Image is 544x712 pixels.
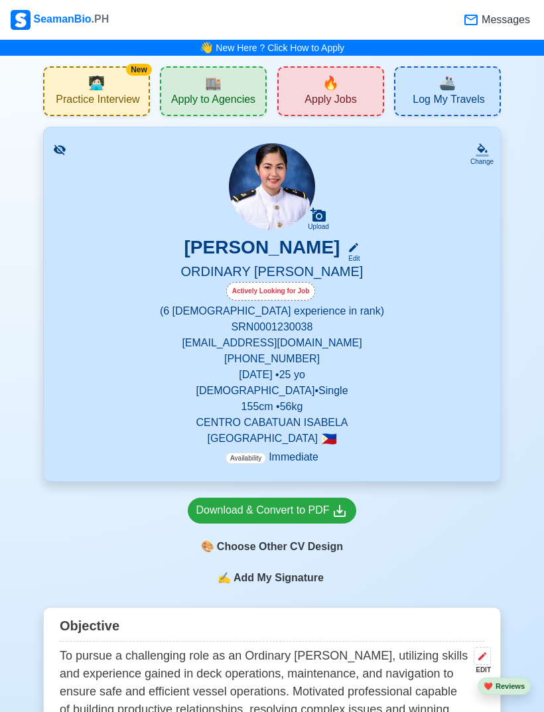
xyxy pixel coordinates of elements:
span: Log My Travels [413,93,484,109]
span: Availability [226,453,266,464]
div: Choose Other CV Design [188,534,357,559]
p: [DATE] • 25 yo [60,367,484,383]
a: Download & Convert to PDF [188,498,357,524]
div: Edit [342,253,360,263]
div: SeamanBio [11,10,109,30]
span: paint [201,539,214,555]
button: heartReviews [478,677,531,695]
span: sign [218,570,231,586]
p: SRN 0001230038 [60,319,484,335]
p: CENTRO CABATUAN ISABELA [60,415,484,431]
span: new [322,73,339,93]
div: EDIT [468,665,491,675]
div: Objective [60,613,484,642]
p: Immediate [226,449,318,465]
span: heart [484,682,493,690]
span: bell [196,38,216,58]
span: Messages [479,12,530,28]
div: Download & Convert to PDF [196,502,348,519]
span: Add My Signature [231,570,326,586]
img: Logo [11,10,31,30]
span: agencies [205,73,222,93]
p: 155 cm • 56 kg [60,399,484,415]
h3: [PERSON_NAME] [184,236,340,263]
span: Apply Jobs [305,93,356,109]
h5: ORDINARY [PERSON_NAME] [60,263,484,282]
p: [EMAIL_ADDRESS][DOMAIN_NAME] [60,335,484,351]
div: Upload [308,223,329,231]
p: (6 [DEMOGRAPHIC_DATA] experience in rank) [60,303,484,319]
span: travel [439,73,456,93]
a: New Here ? Click How to Apply [216,42,344,53]
span: 🇵🇭 [321,433,337,445]
span: Practice Interview [56,93,139,109]
span: .PH [92,13,109,25]
span: Apply to Agencies [171,93,255,109]
p: [PHONE_NUMBER] [60,351,484,367]
div: Actively Looking for Job [226,282,316,301]
p: [GEOGRAPHIC_DATA] [60,431,484,447]
p: [DEMOGRAPHIC_DATA] • Single [60,383,484,399]
div: Change [470,157,494,167]
div: New [126,64,152,76]
span: interview [88,73,105,93]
